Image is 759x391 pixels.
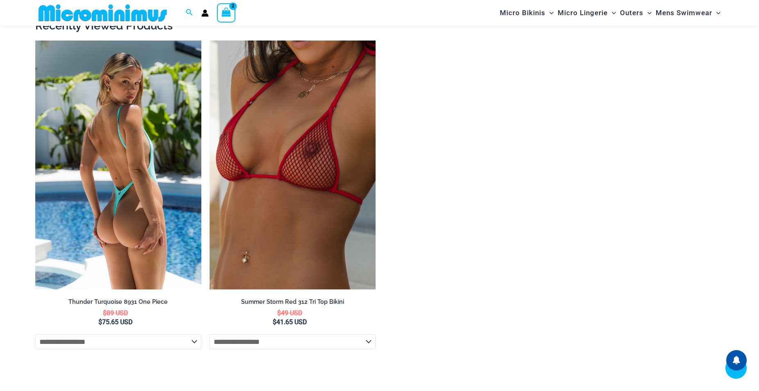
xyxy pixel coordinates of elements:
[277,309,281,317] span: $
[35,41,201,289] a: Thunder Turquoise 8931 One Piece 03Thunder Turquoise 8931 One Piece 05Thunder Turquoise 8931 One ...
[500,2,545,23] span: Micro Bikinis
[712,2,720,23] span: Menu Toggle
[210,298,376,309] a: Summer Storm Red 312 Tri Top Bikini
[277,309,302,317] bdi: 49 USD
[201,9,209,17] a: Account icon link
[273,318,276,326] span: $
[498,2,556,23] a: Micro BikinisMenu ToggleMenu Toggle
[103,309,107,317] span: $
[620,2,643,23] span: Outers
[103,309,128,317] bdi: 89 USD
[545,2,554,23] span: Menu Toggle
[497,1,724,25] nav: Site Navigation
[35,298,201,309] a: Thunder Turquoise 8931 One Piece
[608,2,616,23] span: Menu Toggle
[556,2,618,23] a: Micro LingerieMenu ToggleMenu Toggle
[558,2,608,23] span: Micro Lingerie
[656,2,712,23] span: Mens Swimwear
[35,298,201,306] h2: Thunder Turquoise 8931 One Piece
[273,318,307,326] bdi: 41.65 USD
[618,2,654,23] a: OutersMenu ToggleMenu Toggle
[210,298,376,306] h2: Summer Storm Red 312 Tri Top Bikini
[210,41,376,289] img: Summer Storm Red 312 Tri Top 01
[643,2,652,23] span: Menu Toggle
[98,318,132,326] bdi: 75.65 USD
[186,8,193,18] a: Search icon link
[35,4,170,22] img: MM SHOP LOGO FLAT
[210,41,376,289] a: Summer Storm Red 312 Tri Top 01Summer Storm Red 312 Tri Top 449 Thong 04Summer Storm Red 312 Tri ...
[654,2,723,23] a: Mens SwimwearMenu ToggleMenu Toggle
[217,3,236,22] a: View Shopping Cart, 2 items
[98,318,102,326] span: $
[35,41,201,289] img: Thunder Turquoise 8931 One Piece 05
